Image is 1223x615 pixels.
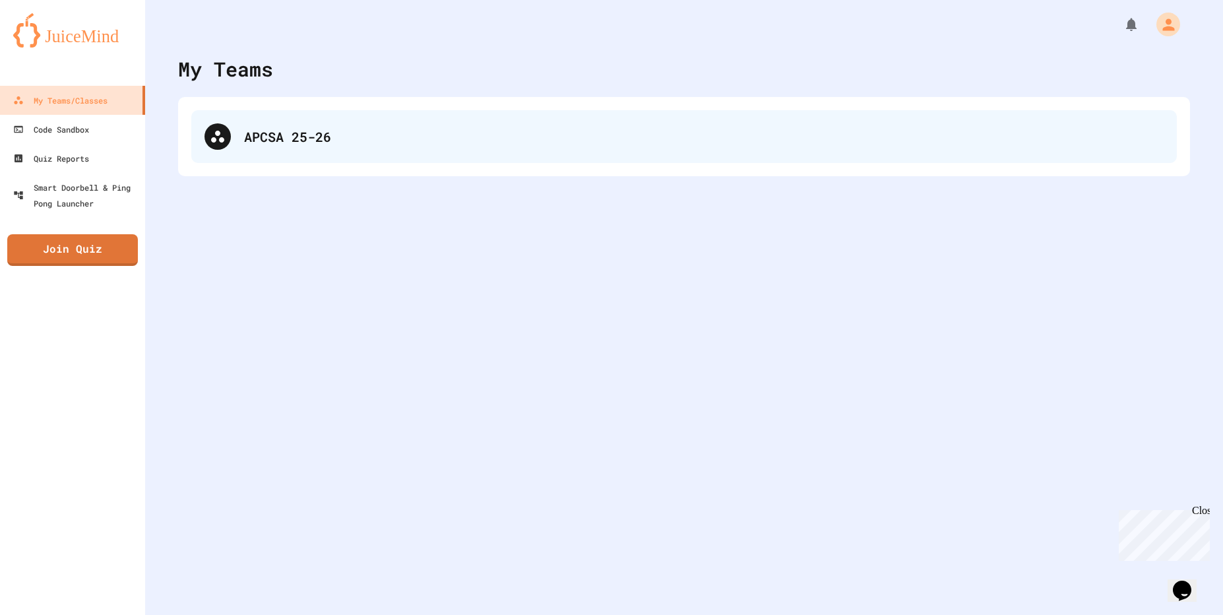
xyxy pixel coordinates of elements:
div: My Teams [178,54,273,84]
div: APCSA 25-26 [244,127,1164,146]
iframe: chat widget [1168,562,1210,602]
div: My Notifications [1099,13,1143,36]
div: My Teams/Classes [13,92,108,108]
div: Quiz Reports [13,150,89,166]
div: Chat with us now!Close [5,5,91,84]
div: My Account [1143,9,1183,40]
img: logo-orange.svg [13,13,132,48]
div: Smart Doorbell & Ping Pong Launcher [13,179,140,211]
div: Code Sandbox [13,121,89,137]
a: Join Quiz [7,234,138,266]
iframe: chat widget [1113,505,1210,561]
div: APCSA 25-26 [191,110,1177,163]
